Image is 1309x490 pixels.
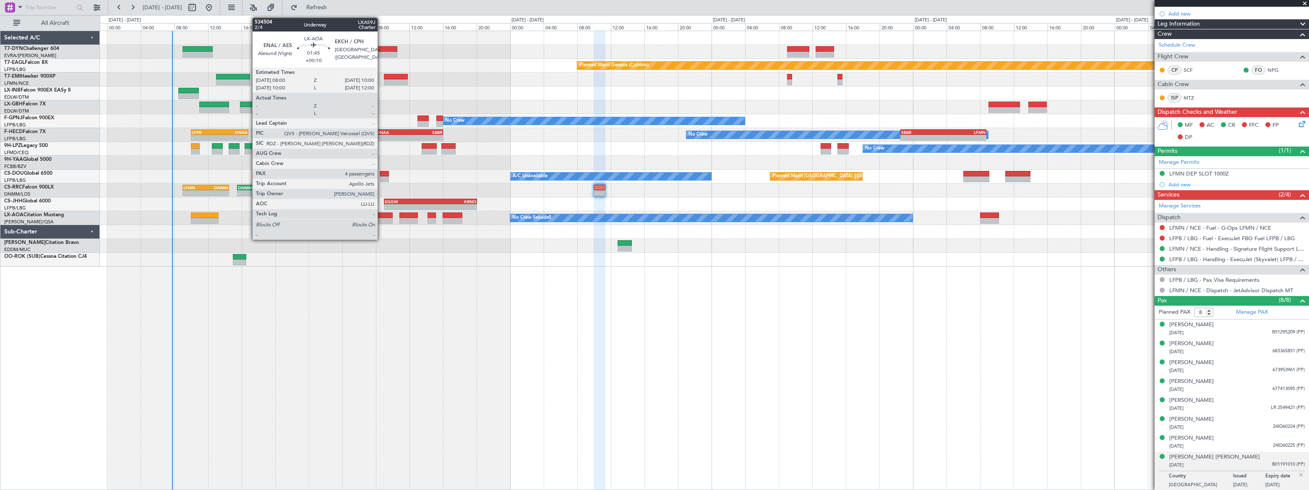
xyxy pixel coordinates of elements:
[4,157,52,162] a: 9H-YAAGlobal 5000
[1169,367,1184,374] span: [DATE]
[901,135,944,140] div: -
[1158,107,1237,117] span: Dispatch Checks and Weather
[1169,287,1293,294] a: LFMN / NCE - Dispatch - JetAdvisor Dispatch MT
[1158,19,1200,29] span: Leg Information
[1233,473,1265,482] p: Issued
[1236,308,1268,317] a: Manage PAX
[1169,276,1259,283] a: LFPB / LBG - Pax Visa Requirements
[943,135,986,140] div: -
[1081,23,1115,31] div: 20:00
[1116,17,1148,24] div: [DATE] - [DATE]
[443,23,477,31] div: 16:00
[1169,405,1184,411] span: [DATE]
[644,23,678,31] div: 16:00
[1228,121,1235,130] span: CR
[1158,52,1189,62] span: Flight Crew
[1169,340,1214,348] div: [PERSON_NAME]
[779,23,813,31] div: 08:00
[4,94,29,100] a: EDLW/DTM
[1267,66,1286,74] a: NPG
[512,212,551,224] div: No Crew Sabadell
[242,23,275,31] div: 16:00
[611,23,644,31] div: 12:00
[4,115,22,121] span: F-GPNJ
[1158,147,1177,156] span: Permits
[238,185,260,190] div: DNMM
[4,108,29,114] a: EDLW/DTM
[1185,121,1193,130] span: MF
[1272,367,1305,374] span: 673953961 (PP)
[1169,453,1260,461] div: [PERSON_NAME] [PERSON_NAME]
[342,23,376,31] div: 04:00
[409,23,443,31] div: 12:00
[1169,321,1214,329] div: [PERSON_NAME]
[577,23,611,31] div: 08:00
[1169,462,1184,468] span: [DATE]
[183,185,206,190] div: LFMN
[4,122,26,128] a: LFPB/LBG
[376,130,409,135] div: DNAA
[1272,385,1305,393] span: 677413095 (PP)
[1168,10,1305,17] div: Add new
[1159,158,1199,167] a: Manage Permits
[4,191,30,197] a: DNMM/LOS
[4,88,21,93] span: LX-INB
[4,149,29,156] a: LFMD/CEQ
[4,102,23,107] span: LX-GBH
[299,5,334,10] span: Refresh
[1158,265,1176,275] span: Others
[865,142,884,155] div: No Crew
[206,185,228,190] div: DNMM
[430,204,476,210] div: -
[260,185,282,190] div: LFMN
[1249,121,1259,130] span: FFC
[238,191,260,196] div: -
[287,1,337,14] button: Refresh
[1048,23,1081,31] div: 16:00
[385,204,430,210] div: -
[1272,348,1305,355] span: 683365851 (PP)
[4,74,21,79] span: T7-EMI
[1169,245,1305,252] a: LFMN / NCE - Handling - Signature Flight Support LFMN / NCE
[192,130,220,135] div: LFPB
[4,66,26,73] a: LFPB/LBG
[445,115,464,127] div: No Crew
[334,171,375,176] div: EGGW
[1273,423,1305,430] span: 24ID60224 (PP)
[376,23,409,31] div: 08:00
[4,129,23,134] span: F-HECD
[1169,377,1214,386] div: [PERSON_NAME]
[4,246,31,253] a: EDDM/MUC
[678,23,712,31] div: 20:00
[4,136,26,142] a: LFPB/LBG
[1273,442,1305,449] span: 24ID60225 (PP)
[1297,471,1305,479] img: close
[4,199,22,204] span: CS-JHH
[943,130,986,135] div: LFMN
[4,212,23,217] span: LX-AOA
[1272,329,1305,336] span: B51295209 (PP)
[1158,29,1172,39] span: Crew
[292,177,334,182] div: -
[1279,146,1291,155] span: (1/1)
[183,191,206,196] div: -
[1265,473,1298,482] p: Expiry date
[1159,202,1201,210] a: Manage Services
[1271,404,1305,411] span: LR 2549421 (PP)
[4,60,48,65] a: T7-EAGLFalcon 8X
[220,130,248,135] div: DNAA
[4,46,59,51] a: T7-DYNChallenger 604
[901,130,944,135] div: SBBR
[544,23,577,31] div: 04:00
[143,4,182,11] span: [DATE] - [DATE]
[4,205,26,211] a: LFPB/LBG
[4,177,26,183] a: LFPB/LBG
[275,23,309,31] div: 20:00
[1169,482,1233,490] p: [GEOGRAPHIC_DATA]
[109,17,141,24] div: [DATE] - [DATE]
[813,23,846,31] div: 12:00
[712,23,745,31] div: 00:00
[1184,94,1202,102] a: MTZ
[4,102,46,107] a: LX-GBHFalcon 7X
[745,23,779,31] div: 04:00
